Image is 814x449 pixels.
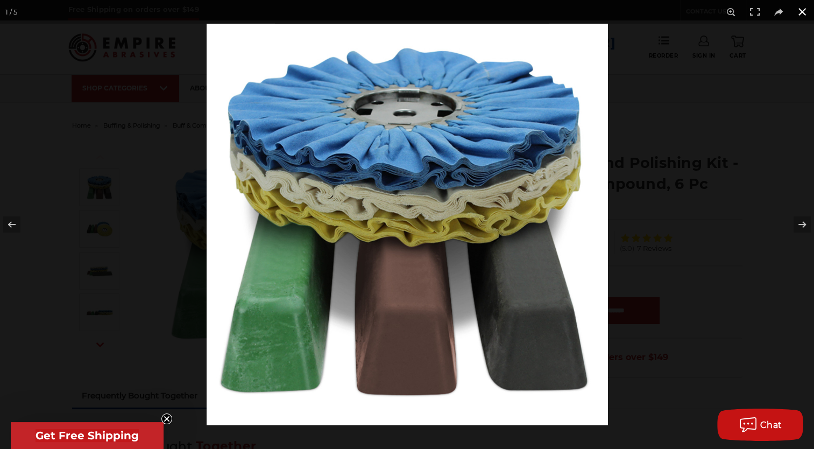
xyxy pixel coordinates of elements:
button: Chat [717,409,803,441]
img: Stainless_Steel_Airway_Buffing_Kit_10_Inch__18453.1634328544.jpg [207,24,608,425]
div: Get Free ShippingClose teaser [11,422,164,449]
button: Next (arrow right) [776,198,814,251]
span: Chat [760,420,782,430]
button: Close teaser [161,413,172,424]
span: Get Free Shipping [36,429,139,442]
